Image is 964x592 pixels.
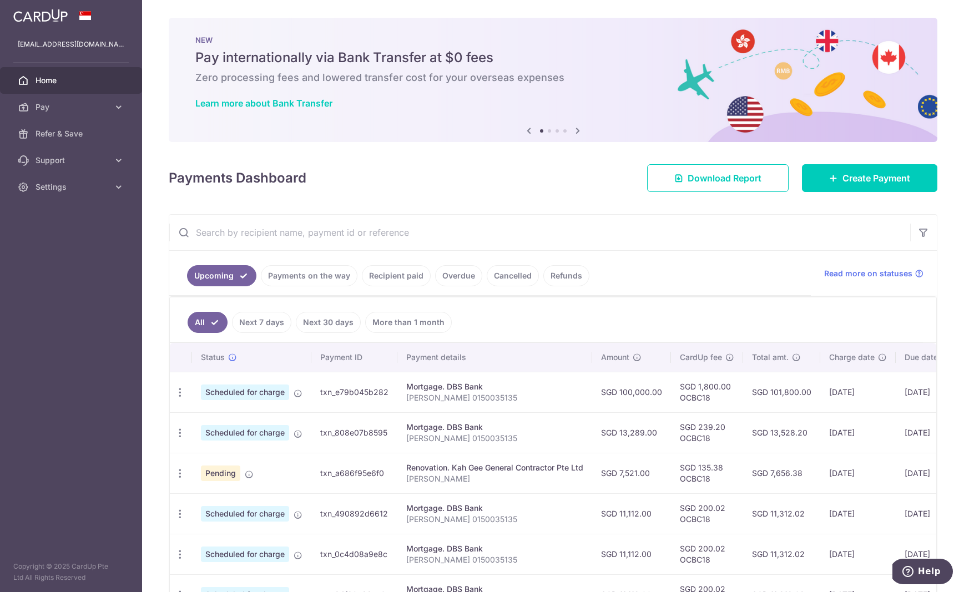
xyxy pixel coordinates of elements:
[592,412,671,453] td: SGD 13,289.00
[592,372,671,412] td: SGD 100,000.00
[743,453,820,493] td: SGD 7,656.38
[36,155,109,166] span: Support
[311,343,397,372] th: Payment ID
[671,493,743,534] td: SGD 200.02 OCBC18
[406,473,583,484] p: [PERSON_NAME]
[406,381,583,392] div: Mortgage. DBS Bank
[820,372,896,412] td: [DATE]
[824,268,923,279] a: Read more on statuses
[232,312,291,333] a: Next 7 days
[169,18,937,142] img: Bank transfer banner
[406,503,583,514] div: Mortgage. DBS Bank
[802,164,937,192] a: Create Payment
[406,514,583,525] p: [PERSON_NAME] 0150035135
[896,453,959,493] td: [DATE]
[311,453,397,493] td: txn_a686f95e6f0
[36,128,109,139] span: Refer & Save
[671,412,743,453] td: SGD 239.20 OCBC18
[406,462,583,473] div: Renovation. Kah Gee General Contractor Pte Ltd
[905,352,938,363] span: Due date
[896,412,959,453] td: [DATE]
[36,75,109,86] span: Home
[487,265,539,286] a: Cancelled
[896,534,959,574] td: [DATE]
[201,506,289,522] span: Scheduled for charge
[896,493,959,534] td: [DATE]
[743,372,820,412] td: SGD 101,800.00
[201,465,240,481] span: Pending
[743,493,820,534] td: SGD 11,312.02
[261,265,357,286] a: Payments on the way
[36,181,109,193] span: Settings
[543,265,589,286] a: Refunds
[435,265,482,286] a: Overdue
[36,102,109,113] span: Pay
[824,268,912,279] span: Read more on statuses
[201,384,289,400] span: Scheduled for charge
[406,554,583,565] p: [PERSON_NAME] 0150035135
[406,392,583,403] p: [PERSON_NAME] 0150035135
[406,433,583,444] p: [PERSON_NAME] 0150035135
[362,265,431,286] a: Recipient paid
[195,71,911,84] h6: Zero processing fees and lowered transfer cost for your overseas expenses
[896,372,959,412] td: [DATE]
[688,171,761,185] span: Download Report
[820,534,896,574] td: [DATE]
[397,343,592,372] th: Payment details
[296,312,361,333] a: Next 30 days
[820,453,896,493] td: [DATE]
[311,534,397,574] td: txn_0c4d08a9e8c
[671,534,743,574] td: SGD 200.02 OCBC18
[592,534,671,574] td: SGD 11,112.00
[311,493,397,534] td: txn_490892d6612
[195,98,332,109] a: Learn more about Bank Transfer
[680,352,722,363] span: CardUp fee
[195,49,911,67] h5: Pay internationally via Bank Transfer at $0 fees
[365,312,452,333] a: More than 1 month
[592,493,671,534] td: SGD 11,112.00
[671,453,743,493] td: SGD 135.38 OCBC18
[671,372,743,412] td: SGD 1,800.00 OCBC18
[647,164,789,192] a: Download Report
[601,352,629,363] span: Amount
[201,352,225,363] span: Status
[820,493,896,534] td: [DATE]
[406,543,583,554] div: Mortgage. DBS Bank
[743,412,820,453] td: SGD 13,528.20
[892,559,953,586] iframe: Opens a widget where you can find more information
[743,534,820,574] td: SGD 11,312.02
[169,168,306,188] h4: Payments Dashboard
[169,215,910,250] input: Search by recipient name, payment id or reference
[201,425,289,441] span: Scheduled for charge
[592,453,671,493] td: SGD 7,521.00
[18,39,124,50] p: [EMAIL_ADDRESS][DOMAIN_NAME]
[188,312,228,333] a: All
[187,265,256,286] a: Upcoming
[201,547,289,562] span: Scheduled for charge
[406,422,583,433] div: Mortgage. DBS Bank
[752,352,789,363] span: Total amt.
[829,352,875,363] span: Charge date
[195,36,911,44] p: NEW
[842,171,910,185] span: Create Payment
[311,412,397,453] td: txn_808e07b8595
[820,412,896,453] td: [DATE]
[13,9,68,22] img: CardUp
[311,372,397,412] td: txn_e79b045b282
